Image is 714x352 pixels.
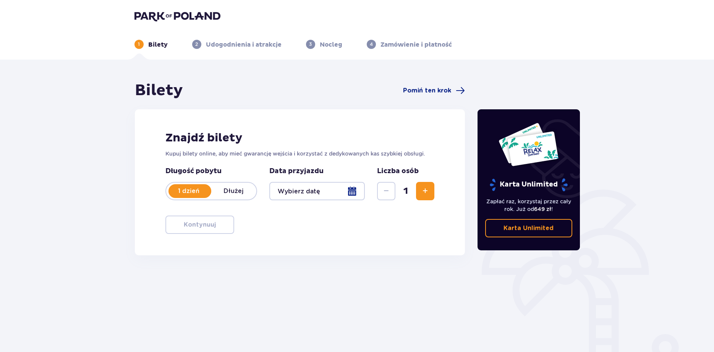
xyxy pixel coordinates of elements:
p: Długość pobytu [165,167,257,176]
button: Kontynuuj [165,216,234,234]
p: 4 [370,41,373,48]
p: 1 [138,41,140,48]
p: 1 dzień [166,187,211,195]
img: Dwie karty całoroczne do Suntago z napisem 'UNLIMITED RELAX', na białym tle z tropikalnymi liśćmi... [498,122,559,167]
p: Dłużej [211,187,256,195]
a: Pomiń ten krok [403,86,465,95]
p: 3 [309,41,312,48]
p: Liczba osób [377,167,419,176]
p: Data przyjazdu [269,167,324,176]
p: Zamówienie i płatność [380,41,452,49]
div: 3Nocleg [306,40,342,49]
span: 649 zł [534,206,551,212]
p: Bilety [148,41,168,49]
span: 1 [397,185,414,197]
span: Pomiń ten krok [403,86,451,95]
img: Park of Poland logo [134,11,220,21]
p: Zapłać raz, korzystaj przez cały rok. Już od ! [485,198,572,213]
p: Udogodnienia i atrakcje [206,41,282,49]
p: Karta Unlimited [504,224,554,232]
div: 1Bilety [134,40,168,49]
div: 4Zamówienie i płatność [367,40,452,49]
h2: Znajdź bilety [165,131,435,145]
p: Karta Unlimited [489,178,568,191]
p: Kupuj bilety online, aby mieć gwarancję wejścia i korzystać z dedykowanych kas szybkiej obsługi. [165,150,435,157]
div: 2Udogodnienia i atrakcje [192,40,282,49]
h1: Bilety [135,81,183,100]
button: Zmniejsz [377,182,395,200]
p: Nocleg [320,41,342,49]
p: Kontynuuj [184,221,216,229]
a: Karta Unlimited [485,219,572,237]
p: 2 [195,41,198,48]
button: Zwiększ [416,182,434,200]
